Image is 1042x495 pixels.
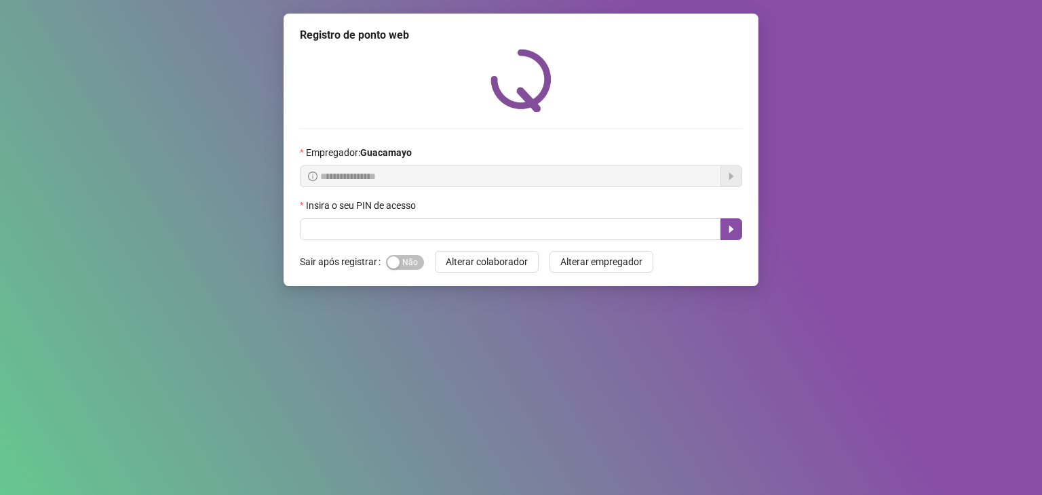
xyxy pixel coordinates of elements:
label: Sair após registrar [300,251,386,273]
button: Alterar colaborador [435,251,539,273]
span: info-circle [308,172,317,181]
span: Empregador : [306,145,412,160]
button: Alterar empregador [549,251,653,273]
img: QRPoint [490,49,552,112]
span: Alterar colaborador [446,254,528,269]
span: caret-right [726,224,737,235]
label: Insira o seu PIN de acesso [300,198,425,213]
div: Registro de ponto web [300,27,742,43]
span: Alterar empregador [560,254,642,269]
strong: Guacamayo [360,147,412,158]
